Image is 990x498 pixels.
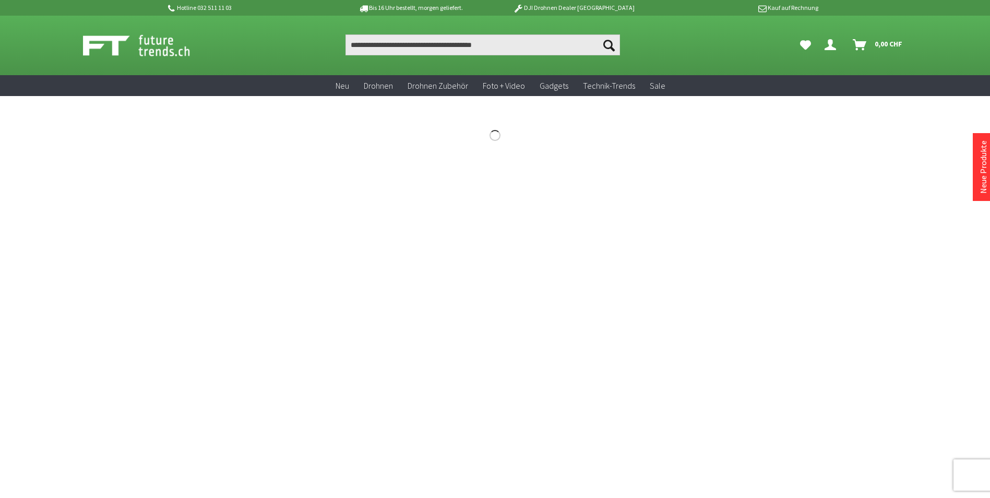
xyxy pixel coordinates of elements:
input: Produkt, Marke, Kategorie, EAN, Artikelnummer… [345,34,620,55]
p: DJI Drohnen Dealer [GEOGRAPHIC_DATA] [492,2,655,14]
a: Technik-Trends [576,75,642,97]
a: Neu [328,75,356,97]
a: Drohnen [356,75,400,97]
a: Meine Favoriten [795,34,816,55]
a: Foto + Video [475,75,532,97]
span: Gadgets [540,80,568,91]
span: Sale [650,80,665,91]
span: Drohnen [364,80,393,91]
span: Neu [336,80,349,91]
span: Drohnen Zubehör [408,80,468,91]
p: Bis 16 Uhr bestellt, morgen geliefert. [329,2,492,14]
button: Suchen [598,34,620,55]
a: Gadgets [532,75,576,97]
a: Warenkorb [849,34,908,55]
img: Shop Futuretrends - zur Startseite wechseln [83,32,213,58]
span: 0,00 CHF [875,35,902,52]
p: Hotline 032 511 11 03 [166,2,329,14]
a: Sale [642,75,673,97]
span: Foto + Video [483,80,525,91]
a: Neue Produkte [978,140,988,194]
a: Dein Konto [820,34,844,55]
p: Kauf auf Rechnung [655,2,818,14]
a: Drohnen Zubehör [400,75,475,97]
span: Technik-Trends [583,80,635,91]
